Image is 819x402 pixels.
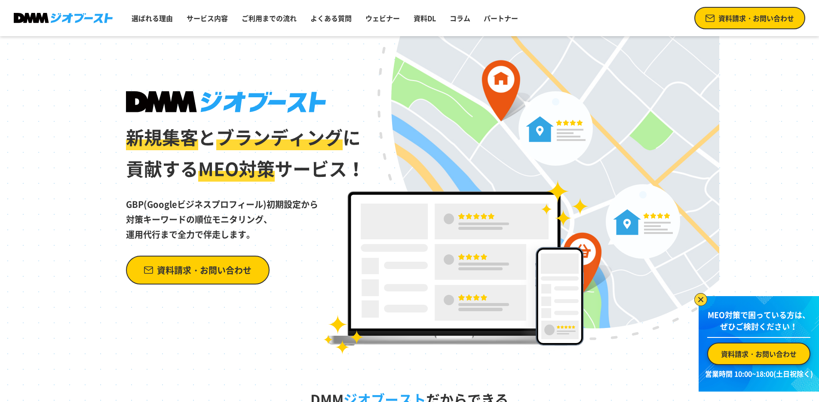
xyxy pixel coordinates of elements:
[707,309,810,338] p: MEO対策で困っている方は、 ぜひご検討ください！
[126,91,326,113] img: DMMジオブースト
[126,91,366,185] h1: と に 貢献する サービス！
[126,124,198,150] span: 新規集客
[126,256,270,284] a: 資料請求・お問い合わせ
[718,13,794,23] span: 資料請求・お問い合わせ
[446,9,474,27] a: コラム
[216,124,343,150] span: ブランディング
[128,9,176,27] a: 選ばれる理由
[480,9,521,27] a: パートナー
[183,9,231,27] a: サービス内容
[694,7,805,29] a: 資料請求・お問い合わせ
[694,293,707,306] img: バナーを閉じる
[307,9,355,27] a: よくある質問
[410,9,439,27] a: 資料DL
[704,368,814,379] p: 営業時間 10:00~18:00(土日祝除く)
[14,13,113,24] img: DMMジオブースト
[126,185,366,242] p: GBP(Googleビジネスプロフィール)初期設定から 対策キーワードの順位モニタリング、 運用代行まで全力で伴走します。
[707,343,810,365] a: 資料請求・お問い合わせ
[198,155,275,182] span: MEO対策
[721,349,797,359] span: 資料請求・お問い合わせ
[157,263,252,278] span: 資料請求・お問い合わせ
[362,9,403,27] a: ウェビナー
[238,9,300,27] a: ご利用までの流れ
